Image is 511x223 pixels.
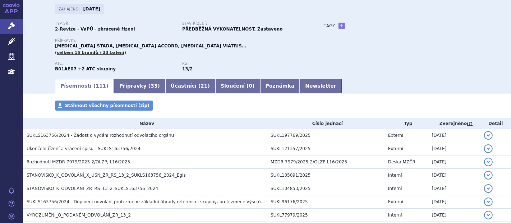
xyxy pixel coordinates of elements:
td: SUKL121357/2025 [267,142,385,155]
span: Stáhnout všechny písemnosti (zip) [65,103,149,108]
button: detail [484,211,493,219]
p: RS: [182,61,302,66]
abbr: (?) [467,121,473,126]
button: detail [484,171,493,180]
strong: DABIGATRAN-ETEXILÁT [55,66,77,71]
span: 21 [201,83,207,89]
td: MZDR 7979/2025-2/OLZP-L16/2025 [267,155,385,169]
td: [DATE] [428,195,480,209]
span: (celkem 15 brandů / 33 balení) [55,50,126,55]
strong: [DATE] [83,6,101,11]
a: Účastníci (21) [165,79,215,93]
td: [DATE] [428,155,480,169]
button: detail [484,158,493,166]
td: [DATE] [428,209,480,222]
strong: 2-Revize - VaPÚ - zkrácené řízení [55,27,135,32]
span: Deska MZČR [388,159,415,164]
td: [DATE] [428,182,480,195]
td: SUKL96176/2025 [267,195,385,209]
span: SUKLS163756/2024 - Doplnění odvolání proti změně základní úhrady referenční skupiny, proti změně ... [27,199,449,204]
th: Detail [480,118,511,129]
span: SUKLS163756/2024 - Žádost o vydání rozhodnutí odvolacího orgánu [27,133,174,138]
a: Stáhnout všechny písemnosti (zip) [55,101,153,111]
th: Zveřejněno [428,118,480,129]
td: [DATE] [428,129,480,142]
span: Zahájeno: [59,6,81,12]
button: detail [484,184,493,193]
span: Externí [388,146,403,151]
h3: Tagy [324,22,335,30]
button: detail [484,131,493,140]
td: SUKL197769/2025 [267,129,385,142]
button: detail [484,198,493,206]
strong: léčiva k terapii nebo k profylaxi tromboembolických onemocnění, přímé inhibitory faktoru Xa a tro... [182,66,193,71]
span: 111 [96,83,106,89]
strong: PŘEDBĚŽNÁ VYKONATELNOST, Zastaveno [182,27,283,32]
span: 33 [151,83,157,89]
p: Přípravky: [55,38,309,43]
a: Písemnosti (111) [55,79,114,93]
th: Název [23,118,267,129]
td: SUKL105091/2025 [267,169,385,182]
a: Přípravky (33) [114,79,165,93]
span: Interní [388,186,402,191]
span: STANOVISKO_K_ODVOLÁNÍ_X_USN_ZR_RS_13_2_SUKLS163756_2024_Egis [27,173,186,178]
strong: +2 ATC skupiny [78,66,116,71]
a: Sloučení (0) [215,79,260,93]
th: Číslo jednací [267,118,385,129]
span: [MEDICAL_DATA] STADA, [MEDICAL_DATA] ACCORD, [MEDICAL_DATA] VIATRIS… [55,43,246,48]
p: ATC: [55,61,175,66]
button: detail [484,144,493,153]
td: SUKL104853/2025 [267,182,385,195]
p: Stav řízení: [182,22,302,26]
a: Newsletter [300,79,342,93]
span: Rozhodnutí MZDR 7979/2025-2/OLZP; L16/2025 [27,159,130,164]
span: VYROZUMĚNÍ_O_PODANÉM_ODVOLÁNÍ_ZR_13_2 [27,213,131,218]
span: Ukončení řízení a vrácení spisu - SUKLS163756/2024 [27,146,141,151]
td: SUKL77979/2025 [267,209,385,222]
span: Interní [388,173,402,178]
p: Typ SŘ: [55,22,175,26]
td: [DATE] [428,142,480,155]
span: 0 [249,83,252,89]
a: + [339,23,345,29]
span: Externí [388,199,403,204]
td: [DATE] [428,169,480,182]
th: Typ [385,118,428,129]
span: STANOVISKO_K_ODVOLÁNÍ_ZR_RS_13_2_SUKLS163756_2024 [27,186,158,191]
span: Interní [388,213,402,218]
a: Poznámka [260,79,300,93]
span: Externí [388,133,403,138]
